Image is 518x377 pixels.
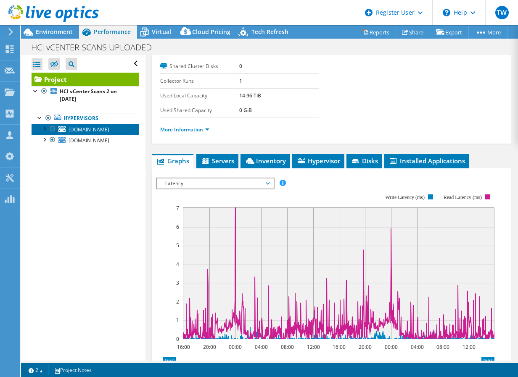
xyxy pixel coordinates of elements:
b: 14.96 TiB [239,92,261,99]
a: HCI vCenter Scans 2 on [DATE] [32,86,139,105]
text: 1 [176,317,179,324]
text: 3 [176,279,179,286]
a: 2 [23,365,49,375]
text: 20:00 [358,343,371,351]
h1: HCI vCENTER SCANS UPLOADED [27,43,165,52]
text: 00:00 [228,343,241,351]
b: HCI vCenter Scans 2 on [DATE] [60,88,117,102]
span: Cloud Pricing [192,28,230,36]
text: 5 [176,242,179,249]
span: TW [495,6,509,19]
span: Virtual [152,28,171,36]
a: Export [430,26,469,39]
span: Performance [94,28,131,36]
span: Tech Refresh [251,28,288,36]
label: Used Shared Capacity [160,106,240,115]
span: Graphs [156,157,189,165]
text: 00:00 [384,343,397,351]
text: 12:00 [307,343,320,351]
text: 7 [176,204,179,212]
text: 0 [176,335,179,343]
a: Share [396,26,430,39]
span: [DOMAIN_NAME] [69,126,109,133]
a: [DOMAIN_NAME] [32,135,139,146]
text: 04:00 [254,343,267,351]
a: More Information [160,126,209,133]
span: Disks [351,157,378,165]
span: Environment [36,28,73,36]
b: 0 [239,63,242,70]
text: 2 [176,298,179,305]
label: Used Local Capacity [160,92,240,100]
a: [DOMAIN_NAME] [32,124,139,135]
a: Project Notes [48,365,98,375]
span: Hypervisor [296,157,340,165]
a: More [468,26,507,39]
text: Read Latency (ms) [443,194,481,200]
b: 1 [239,77,242,84]
text: 20:00 [203,343,216,351]
a: Project [32,73,139,86]
text: 04:00 [410,343,423,351]
label: Collector Runs [160,77,240,85]
text: 16:00 [177,343,190,351]
a: Reports [356,26,396,39]
span: Latency [161,178,269,188]
text: 16:00 [332,343,345,351]
svg: \n [443,9,450,16]
text: Write Latency (ms) [385,194,424,200]
span: Inventory [245,157,286,165]
span: Servers [201,157,234,165]
text: 6 [176,223,179,230]
span: [DOMAIN_NAME] [69,137,109,144]
text: 08:00 [436,343,449,351]
text: 4 [176,261,179,268]
text: 08:00 [280,343,293,351]
b: 0 GiB [239,107,252,114]
a: Hypervisors [32,113,139,124]
label: Shared Cluster Disks [160,62,240,71]
text: 12:00 [462,343,475,351]
span: Installed Applications [388,157,465,165]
